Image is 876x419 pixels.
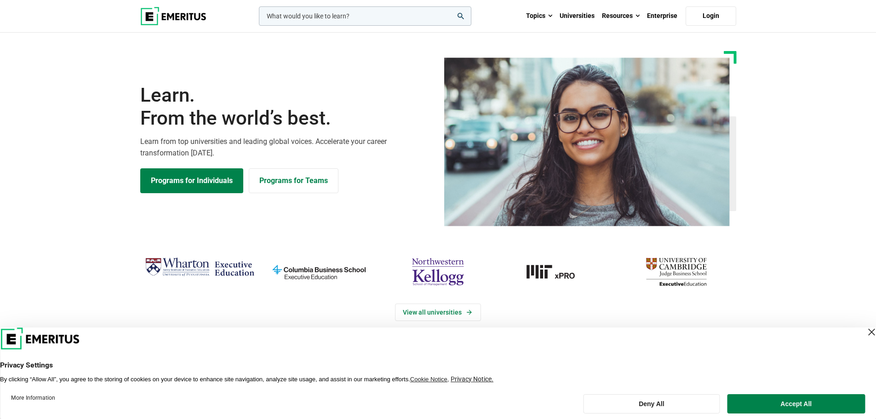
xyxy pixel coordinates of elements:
[686,6,736,26] a: Login
[444,57,730,226] img: Learn from the world's best
[264,254,374,290] img: columbia-business-school
[502,254,612,290] img: MIT xPRO
[140,84,433,130] h1: Learn.
[145,254,255,281] img: Wharton Executive Education
[383,254,493,290] img: northwestern-kellogg
[140,107,433,130] span: From the world’s best.
[140,168,243,193] a: Explore Programs
[259,6,471,26] input: woocommerce-product-search-field-0
[621,254,731,290] img: cambridge-judge-business-school
[395,304,481,321] a: View Universities
[140,136,433,159] p: Learn from top universities and leading global voices. Accelerate your career transformation [DATE].
[502,254,612,290] a: MIT-xPRO
[249,168,338,193] a: Explore for Business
